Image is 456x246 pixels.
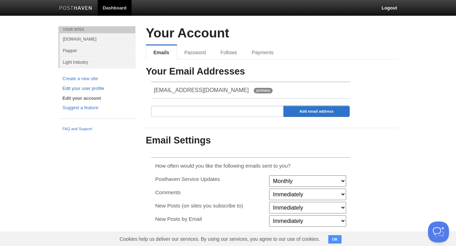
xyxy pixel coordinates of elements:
[63,95,131,102] a: Edit your account
[155,189,265,196] p: Comments
[63,126,131,132] a: FAQ and Support
[146,66,398,77] h3: Your Email Addresses
[328,235,342,244] button: OK
[428,222,449,243] iframe: Help Scout Beacon - Open
[59,56,135,68] a: Light Industry
[59,45,135,56] a: Flapper
[63,104,131,112] a: Suggest a feature
[59,33,135,45] a: [DOMAIN_NAME]
[213,45,244,59] a: Follows
[63,85,131,92] a: Edit your user profile
[283,106,350,117] input: Add email address
[177,45,213,59] a: Password
[245,45,281,59] a: Payments
[58,26,135,33] li: Your Sites
[63,75,131,83] a: Create a new site
[155,202,265,209] p: New Posts (on sites you subscribe to)
[113,232,327,246] span: Cookies help us deliver our services. By using our services, you agree to our use of cookies.
[146,45,177,59] a: Emails
[155,175,265,183] p: Posthaven Service Updates
[254,88,273,93] span: primary
[59,6,92,11] img: Posthaven-bar
[146,135,398,146] h3: Email Settings
[155,215,265,223] p: New Posts by Email
[154,87,249,93] span: [EMAIL_ADDRESS][DOMAIN_NAME]
[155,162,346,169] p: How often would you like the following emails sent to you?
[146,26,398,41] h2: Your Account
